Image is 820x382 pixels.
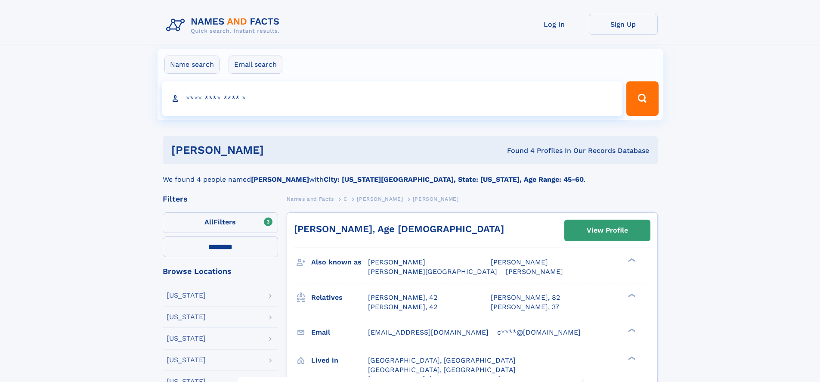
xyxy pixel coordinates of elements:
[294,224,504,234] a: [PERSON_NAME], Age [DEMOGRAPHIC_DATA]
[311,255,368,270] h3: Also known as
[163,164,658,185] div: We found 4 people named with .
[163,267,278,275] div: Browse Locations
[163,14,287,37] img: Logo Names and Facts
[626,327,636,333] div: ❯
[587,221,628,240] div: View Profile
[229,56,282,74] label: Email search
[167,292,206,299] div: [US_STATE]
[204,218,214,226] span: All
[520,14,589,35] a: Log In
[287,193,334,204] a: Names and Facts
[368,328,489,336] span: [EMAIL_ADDRESS][DOMAIN_NAME]
[368,267,497,276] span: [PERSON_NAME][GEOGRAPHIC_DATA]
[491,258,548,266] span: [PERSON_NAME]
[343,196,347,202] span: C
[311,290,368,305] h3: Relatives
[162,81,623,116] input: search input
[324,175,584,183] b: City: [US_STATE][GEOGRAPHIC_DATA], State: [US_STATE], Age Range: 45-60
[506,267,563,276] span: [PERSON_NAME]
[385,146,649,155] div: Found 4 Profiles In Our Records Database
[311,325,368,340] h3: Email
[626,292,636,298] div: ❯
[251,175,309,183] b: [PERSON_NAME]
[171,145,386,155] h1: [PERSON_NAME]
[491,293,560,302] a: [PERSON_NAME], 82
[368,258,425,266] span: [PERSON_NAME]
[368,293,437,302] a: [PERSON_NAME], 42
[311,353,368,368] h3: Lived in
[413,196,459,202] span: [PERSON_NAME]
[357,193,403,204] a: [PERSON_NAME]
[167,357,206,363] div: [US_STATE]
[357,196,403,202] span: [PERSON_NAME]
[368,356,516,364] span: [GEOGRAPHIC_DATA], [GEOGRAPHIC_DATA]
[491,302,559,312] a: [PERSON_NAME], 37
[565,220,650,241] a: View Profile
[589,14,658,35] a: Sign Up
[167,335,206,342] div: [US_STATE]
[163,195,278,203] div: Filters
[368,366,516,374] span: [GEOGRAPHIC_DATA], [GEOGRAPHIC_DATA]
[343,193,347,204] a: C
[164,56,220,74] label: Name search
[163,212,278,233] label: Filters
[167,314,206,320] div: [US_STATE]
[626,81,658,116] button: Search Button
[626,258,636,263] div: ❯
[626,355,636,361] div: ❯
[368,302,437,312] a: [PERSON_NAME], 42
